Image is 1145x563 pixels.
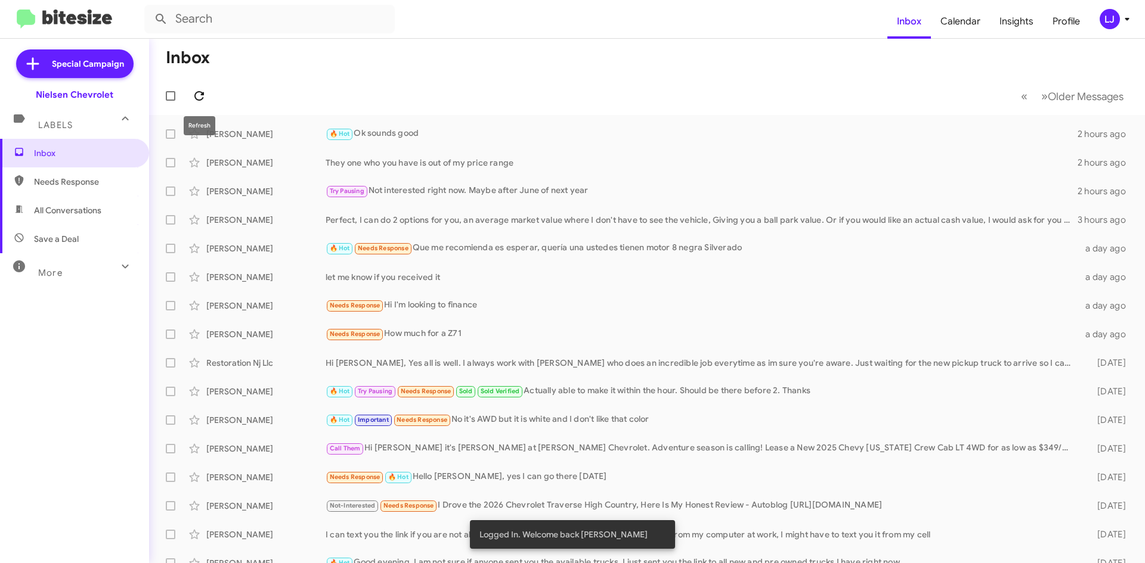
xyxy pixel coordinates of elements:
div: a day ago [1078,271,1135,283]
span: Needs Response [34,176,135,188]
div: a day ago [1078,328,1135,340]
div: [PERSON_NAME] [206,528,326,540]
nav: Page navigation example [1014,84,1131,108]
span: Save a Deal [34,233,79,245]
span: Needs Response [401,387,451,395]
input: Search [144,5,395,33]
button: Previous [1014,84,1035,108]
div: let me know if you received it [326,271,1078,283]
div: Actually able to make it within the hour. Should be there before 2. Thanks [326,384,1078,398]
button: Next [1034,84,1131,108]
div: Que me recomienda es esperar, quería una ustedes tienen motor 8 negra Silverado [326,241,1078,255]
div: Hello [PERSON_NAME], yes I can go there [DATE] [326,470,1078,484]
div: [PERSON_NAME] [206,271,326,283]
span: « [1021,89,1028,104]
span: Needs Response [330,301,380,309]
button: LJ [1090,9,1132,29]
div: [DATE] [1078,528,1135,540]
div: Perfect, I can do 2 options for you, an average market value where I don't have to see the vehicl... [326,214,1078,226]
a: Special Campaign [16,49,134,78]
span: 🔥 Hot [330,387,350,395]
div: Hi [PERSON_NAME] it's [PERSON_NAME] at [PERSON_NAME] Chevrolet. Adventure season is calling! Leas... [326,441,1078,455]
div: 3 hours ago [1078,214,1135,226]
div: I Drove the 2026 Chevrolet Traverse High Country, Here Is My Honest Review - Autoblog [URL][DOMAI... [326,499,1078,512]
div: 2 hours ago [1078,128,1135,140]
div: [PERSON_NAME] [206,157,326,169]
span: Not-Interested [330,502,376,509]
div: [DATE] [1078,471,1135,483]
span: More [38,267,63,278]
span: 🔥 Hot [330,244,350,252]
div: Hi [PERSON_NAME], Yes all is well. I always work with [PERSON_NAME] who does an incredible job ev... [326,357,1078,369]
div: [PERSON_NAME] [206,300,326,312]
div: LJ [1100,9,1120,29]
div: They one who you have is out of my price range [326,157,1078,169]
div: Ok sounds good [326,127,1078,141]
div: Not interested right now. Maybe after June of next year [326,184,1078,198]
div: [DATE] [1078,385,1135,397]
span: Inbox [34,147,135,159]
div: [PERSON_NAME] [206,500,326,512]
div: [PERSON_NAME] [206,471,326,483]
span: Needs Response [397,416,447,424]
span: 🔥 Hot [330,416,350,424]
div: [PERSON_NAME] [206,443,326,455]
div: [DATE] [1078,443,1135,455]
div: 2 hours ago [1078,157,1135,169]
div: Restoration Nj Llc [206,357,326,369]
div: [DATE] [1078,414,1135,426]
span: Try Pausing [330,187,364,195]
a: Insights [990,4,1043,39]
div: [DATE] [1078,357,1135,369]
div: a day ago [1078,242,1135,254]
h1: Inbox [166,48,210,67]
div: [PERSON_NAME] [206,128,326,140]
span: All Conversations [34,204,101,216]
div: Refresh [184,116,215,135]
span: Important [358,416,389,424]
div: Hi I'm looking to finance [326,298,1078,312]
a: Calendar [931,4,990,39]
a: Inbox [887,4,931,39]
a: Profile [1043,4,1090,39]
div: a day ago [1078,300,1135,312]
div: Nielsen Chevrolet [36,89,113,101]
div: [DATE] [1078,500,1135,512]
div: How much for a Z71 [326,327,1078,341]
div: [PERSON_NAME] [206,185,326,197]
div: No it's AWD but it is white and I don't like that color [326,413,1078,427]
span: Try Pausing [358,387,392,395]
span: Needs Response [330,473,380,481]
span: Sold [459,387,473,395]
span: » [1041,89,1048,104]
div: 2 hours ago [1078,185,1135,197]
span: Special Campaign [52,58,124,70]
div: [PERSON_NAME] [206,214,326,226]
span: Call Them [330,444,361,452]
div: [PERSON_NAME] [206,414,326,426]
span: Labels [38,120,73,130]
span: 🔥 Hot [388,473,409,481]
span: 🔥 Hot [330,130,350,138]
span: Older Messages [1048,90,1124,103]
div: [PERSON_NAME] [206,385,326,397]
span: Logged In. Welcome back [PERSON_NAME] [479,528,648,540]
span: Needs Response [383,502,434,509]
div: I can text you the link if you are not able to click on the one I sent you, this text is coming f... [326,528,1078,540]
span: Needs Response [330,330,380,338]
span: Needs Response [358,244,409,252]
span: Sold Verified [481,387,520,395]
div: [PERSON_NAME] [206,242,326,254]
div: [PERSON_NAME] [206,328,326,340]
